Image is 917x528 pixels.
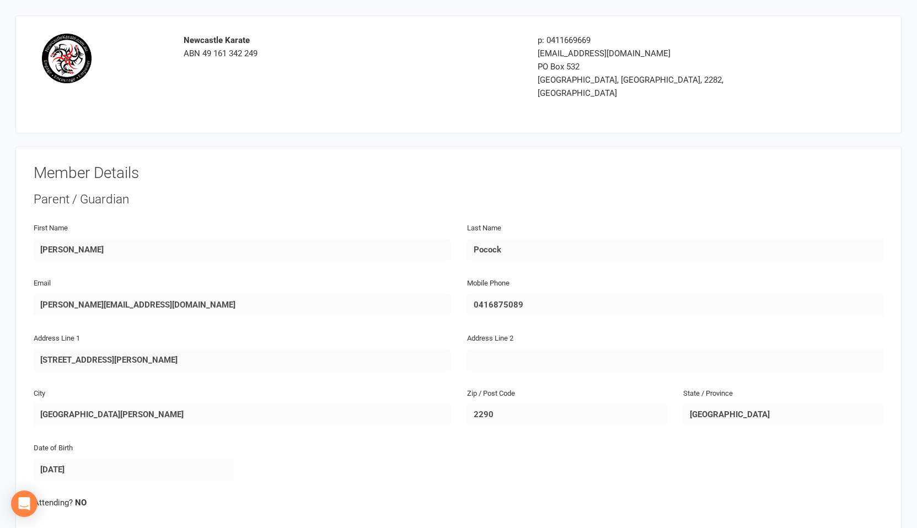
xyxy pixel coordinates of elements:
[467,223,501,234] label: Last Name
[34,498,73,508] span: Attending?
[34,223,68,234] label: First Name
[34,443,73,454] label: Date of Birth
[34,278,51,289] label: Email
[683,388,733,400] label: State / Province
[538,60,805,73] div: PO Box 532
[467,333,513,344] label: Address Line 2
[34,191,883,208] div: Parent / Guardian
[184,34,521,60] div: ABN 49 161 342 249
[11,491,37,517] div: Open Intercom Messenger
[75,498,87,508] strong: NO
[34,333,80,344] label: Address Line 1
[42,34,92,83] img: logo.png
[184,35,250,45] strong: Newcastle Karate
[34,388,45,400] label: City
[538,73,805,100] div: [GEOGRAPHIC_DATA], [GEOGRAPHIC_DATA], 2282, [GEOGRAPHIC_DATA]
[467,388,515,400] label: Zip / Post Code
[538,34,805,47] div: p: 0411669669
[34,165,883,182] h3: Member Details
[467,278,510,289] label: Mobile Phone
[538,47,805,60] div: [EMAIL_ADDRESS][DOMAIN_NAME]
